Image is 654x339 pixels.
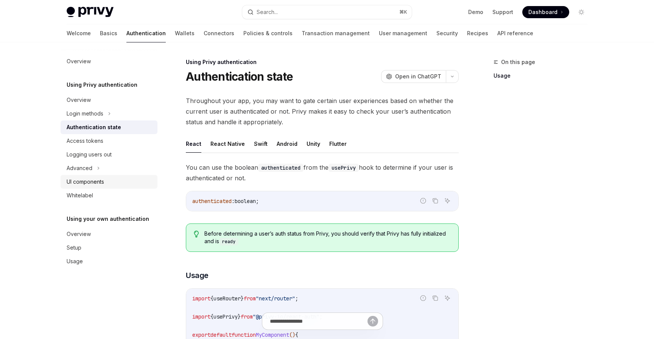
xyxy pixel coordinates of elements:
[235,198,256,205] span: boolean
[204,24,234,42] a: Connectors
[379,24,427,42] a: User management
[430,293,440,303] button: Copy the contents from the code block
[468,8,483,16] a: Demo
[367,316,378,327] button: Send message
[395,73,441,80] span: Open in ChatGPT
[186,70,293,83] h1: Authentication state
[61,189,157,202] a: Whitelabel
[186,95,459,127] span: Throughout your app, you may want to gate certain user experiences based on whether the current u...
[61,255,157,268] a: Usage
[204,230,451,245] span: Before determining a user’s auth status from Privy, you should verify that Privy has fully initia...
[61,134,157,148] a: Access tokens
[186,135,201,153] button: React
[244,295,256,302] span: from
[492,8,513,16] a: Support
[61,227,157,241] a: Overview
[494,70,593,82] a: Usage
[61,120,157,134] a: Authentication state
[329,164,359,172] code: usePrivy
[67,177,104,186] div: UI components
[67,136,103,145] div: Access tokens
[61,148,157,161] a: Logging users out
[242,5,412,19] button: Search...⌘K
[67,109,103,118] div: Login methods
[67,164,92,173] div: Advanced
[575,6,587,18] button: Toggle dark mode
[175,24,195,42] a: Wallets
[186,270,209,281] span: Usage
[67,243,81,252] div: Setup
[302,24,370,42] a: Transaction management
[67,95,91,105] div: Overview
[295,295,298,302] span: ;
[67,24,91,42] a: Welcome
[219,238,238,245] code: ready
[67,7,114,17] img: light logo
[192,198,232,205] span: authenticated
[194,231,199,237] svg: Tip
[256,198,259,205] span: ;
[467,24,488,42] a: Recipes
[399,9,407,15] span: ⌘ K
[528,8,557,16] span: Dashboard
[430,196,440,206] button: Copy the contents from the code block
[61,241,157,255] a: Setup
[100,24,117,42] a: Basics
[186,162,459,183] span: You can use the boolean from the hook to determine if your user is authenticated or not.
[381,70,446,83] button: Open in ChatGPT
[210,135,245,153] button: React Native
[61,93,157,107] a: Overview
[501,58,535,67] span: On this page
[67,123,121,132] div: Authentication state
[436,24,458,42] a: Security
[67,214,149,223] h5: Using your own authentication
[329,135,347,153] button: Flutter
[497,24,533,42] a: API reference
[67,150,112,159] div: Logging users out
[418,196,428,206] button: Report incorrect code
[67,80,137,89] h5: Using Privy authentication
[67,191,93,200] div: Whitelabel
[61,55,157,68] a: Overview
[192,295,210,302] span: import
[241,295,244,302] span: }
[67,257,83,266] div: Usage
[254,135,268,153] button: Swift
[186,58,459,66] div: Using Privy authentication
[67,57,91,66] div: Overview
[126,24,166,42] a: Authentication
[418,293,428,303] button: Report incorrect code
[243,24,293,42] a: Policies & controls
[522,6,569,18] a: Dashboard
[442,293,452,303] button: Ask AI
[67,230,91,239] div: Overview
[256,295,295,302] span: "next/router"
[442,196,452,206] button: Ask AI
[258,164,304,172] code: authenticated
[307,135,320,153] button: Unity
[213,295,241,302] span: useRouter
[257,8,278,17] div: Search...
[232,198,235,205] span: :
[277,135,297,153] button: Android
[210,295,213,302] span: {
[61,175,157,189] a: UI components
